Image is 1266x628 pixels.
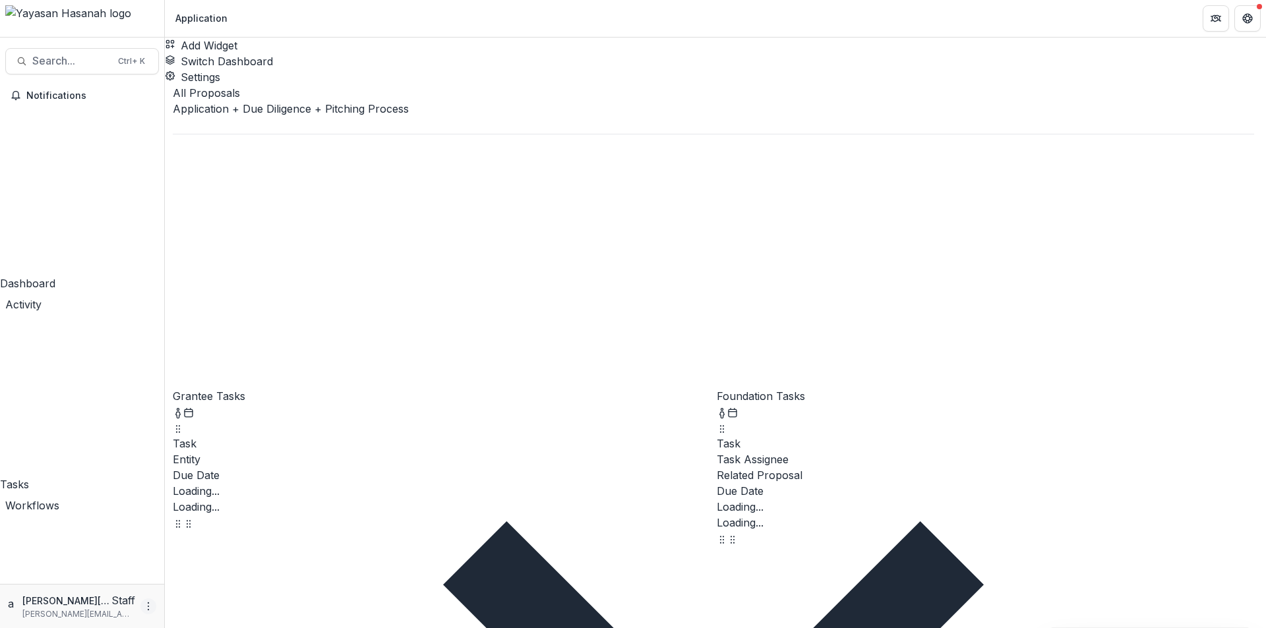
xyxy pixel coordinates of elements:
nav: breadcrumb [170,9,233,28]
button: Add Widget [165,38,237,53]
div: Due Date [717,483,1254,499]
button: More [140,598,156,614]
div: Task [717,436,1254,451]
p: Grantee Tasks [173,388,710,404]
div: Task [173,436,710,451]
p: [PERSON_NAME][EMAIL_ADDRESS][DOMAIN_NAME] [22,608,135,620]
button: Calendar [727,404,738,420]
div: Entity [173,451,710,467]
div: Task Assignee [717,451,1254,467]
div: Related Proposal [717,467,1254,483]
button: Calendar [183,404,194,420]
div: Due Date [173,467,710,483]
div: Application + Due Diligence + Pitching Process [173,101,1254,117]
p: [PERSON_NAME][EMAIL_ADDRESS][DOMAIN_NAME] [22,594,111,608]
button: Notifications [5,85,159,106]
button: Drag [727,530,738,546]
button: Settings [165,69,220,85]
img: Yayasan Hasanah logo [5,5,159,21]
div: Loading... [717,515,1254,530]
span: Notifications [26,90,154,101]
button: Partners [1203,5,1229,32]
span: Search... [32,55,110,67]
span: Switch Dashboard [181,55,273,68]
button: Drag [173,515,183,530]
button: Drag [717,420,727,436]
button: Drag [183,515,194,530]
button: toggle-assigned-to-me [717,404,727,420]
button: Search... [5,48,159,74]
span: Activity [5,298,42,311]
div: Application [175,11,227,25]
p: Foundation Tasks [717,388,1254,404]
p: All Proposals [173,85,1254,101]
div: Loading... [173,499,710,515]
button: Drag [717,530,727,546]
button: Drag [173,420,183,436]
div: Ctrl + K [115,54,148,69]
span: Loading... [717,500,764,513]
p: Staff [111,592,135,608]
div: anveet@trytemelio.com [8,596,17,612]
button: Get Help [1234,5,1261,32]
button: Switch Dashboard [165,53,273,69]
span: Workflows [5,499,59,512]
span: Loading... [173,484,220,498]
button: toggle-assigned-to-me [173,404,183,420]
